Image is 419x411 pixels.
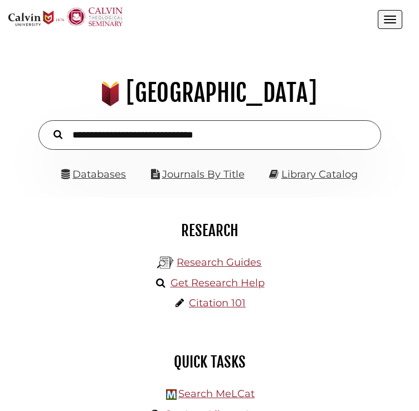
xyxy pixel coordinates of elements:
[61,168,126,180] a: Databases
[17,353,402,371] h2: Quick Tasks
[48,127,68,141] button: Search
[170,277,265,289] a: Get Research Help
[178,388,255,400] a: Search MeLCat
[166,389,177,400] img: Hekman Library Logo
[162,168,245,180] a: Journals By Title
[17,221,402,240] h2: Research
[67,7,123,26] img: Calvin Theological Seminary
[177,256,261,268] a: Research Guides
[157,255,174,271] img: Hekman Library Logo
[189,297,246,309] a: Citation 101
[281,168,358,180] a: Library Catalog
[378,10,402,29] button: Open the menu
[14,78,404,108] h1: [GEOGRAPHIC_DATA]
[53,130,62,140] i: Search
